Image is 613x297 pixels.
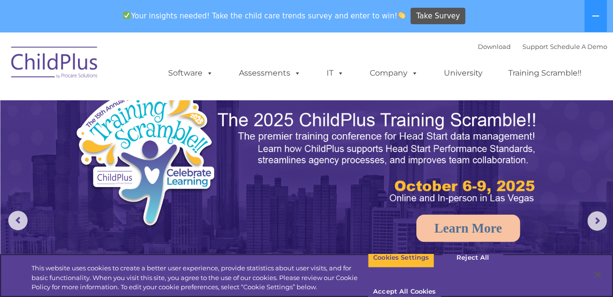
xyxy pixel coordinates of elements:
[522,43,548,50] a: Support
[416,8,460,25] span: Take Survey
[478,43,511,50] a: Download
[317,63,354,83] a: IT
[368,248,434,268] button: Cookies Settings
[123,12,130,19] img: ✅
[119,6,409,25] span: Your insights needed! Take the child care trends survey and enter to win!
[158,63,223,83] a: Software
[550,43,607,50] a: Schedule A Demo
[6,40,103,88] img: ChildPlus by Procare Solutions
[434,63,492,83] a: University
[31,264,368,292] div: This website uses cookies to create a better user experience, provide statistics about user visit...
[398,12,405,19] img: 👏
[360,63,428,83] a: Company
[410,8,465,25] a: Take Survey
[499,63,591,83] a: Training Scramble!!
[478,43,607,50] font: |
[229,63,311,83] a: Assessments
[442,248,503,268] button: Reject All
[416,215,520,242] a: Learn More
[135,64,164,71] span: Last name
[587,264,608,285] button: Close
[135,104,176,111] span: Phone number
